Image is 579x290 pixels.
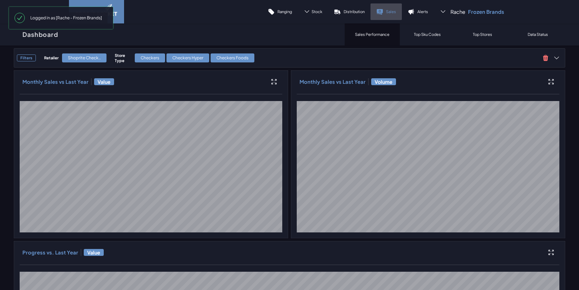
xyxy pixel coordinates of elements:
[76,4,117,19] img: image
[417,9,428,14] p: Alerts
[299,78,366,85] h3: Monthly Sales vs Last Year
[14,23,67,46] a: Dashboard
[355,32,389,37] p: Sales Performance
[414,32,441,37] p: Top Sku Codes
[115,53,131,63] h4: Store Type
[84,249,104,256] span: Value
[135,53,165,62] div: Checkers
[62,53,106,62] div: Shoprite Check..
[528,32,548,37] p: Data Status
[22,249,78,256] h3: Progress vs. Last Year
[402,3,434,20] a: Alerts
[22,78,89,85] h3: Monthly Sales vs Last Year
[25,12,108,23] span: Logged in as [Rache - Frozen Brands]
[450,8,465,15] span: Rache
[277,9,292,14] p: Ranging
[371,78,396,85] span: Volume
[44,55,59,60] h4: Retailer
[312,9,322,14] span: Stock
[94,78,114,85] span: Value
[166,53,209,62] div: Checkers Hyper
[473,32,492,37] p: Top Stores
[328,3,370,20] a: Distribution
[211,53,254,62] div: Checkers Foods
[17,54,36,61] h3: Filters
[468,8,504,15] p: Frozen Brands
[386,9,396,14] p: Sales
[370,3,402,20] a: Sales
[262,3,298,20] a: Ranging
[344,9,365,14] p: Distribution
